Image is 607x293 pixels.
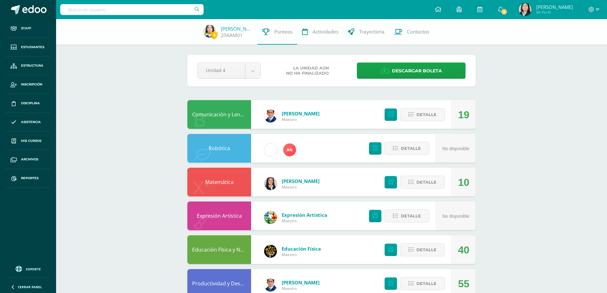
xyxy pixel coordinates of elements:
[282,184,320,190] span: Maestro
[21,176,39,181] span: Reportes
[297,19,343,45] a: Actividades
[264,211,277,224] img: 159e24a6ecedfdf8f489544946a573f0.png
[264,279,277,291] img: 059ccfba660c78d33e1d6e9d5a6a4bb6.png
[357,62,466,79] a: Descargar boleta
[206,63,237,78] span: Unidad 4
[257,19,297,45] a: Punteos
[385,142,429,155] button: Detalle
[282,218,327,223] span: Maestro
[416,176,437,188] span: Detalle
[187,168,251,196] div: Matemática
[282,286,320,291] span: Maestro
[21,157,38,162] span: Archivos
[192,246,258,253] a: Educación Física y Natación
[286,66,329,76] span: La unidad aún no ha finalizado
[5,57,51,76] a: Estructura
[442,146,469,151] span: No disponible
[5,132,51,150] a: Mis cursos
[282,110,320,117] a: [PERSON_NAME]
[282,212,327,218] a: Expresión Artística
[8,264,48,273] a: Soporte
[407,28,429,35] span: Contactos
[211,31,218,39] span: 0
[385,209,429,223] button: Detalle
[392,63,442,79] span: Descargar boleta
[264,110,277,122] img: 059ccfba660c78d33e1d6e9d5a6a4bb6.png
[21,120,41,125] span: Asistencia
[209,145,230,152] a: Robótica
[5,75,51,94] a: Inscripción
[26,267,41,271] span: Soporte
[197,212,242,219] a: Expresión Artística
[401,143,421,154] span: Detalle
[389,19,434,45] a: Contactos
[282,117,320,122] span: Maestro
[187,201,251,230] div: Expresión Artística
[416,244,437,256] span: Detalle
[400,277,445,290] button: Detalle
[192,111,261,118] a: Comunicación y Lenguaje L.1
[5,19,51,38] a: Staff
[359,28,385,35] span: Trayectoria
[458,168,469,197] div: 10
[283,143,296,156] img: 35a1f8cfe552b0525d1a6bbd90ff6c8c.png
[5,94,51,113] a: Disciplina
[5,38,51,57] a: Estudiantes
[187,134,251,163] div: Robótica
[282,178,320,184] a: [PERSON_NAME]
[264,177,277,190] img: b15e54589cdbd448c33dd63f135c9987.png
[400,176,445,189] button: Detalle
[282,245,321,252] a: Educación Física
[519,3,531,16] img: ab5b52e538c9069687ecb61632cf326d.png
[192,280,257,287] a: Productividad y Desarrollo
[442,214,469,219] span: No disponible
[416,109,437,121] span: Detalle
[21,101,40,106] span: Disciplina
[21,63,43,68] span: Estructura
[264,245,277,258] img: eda3c0d1caa5ac1a520cf0290d7c6ae4.png
[221,32,243,39] a: 25KAM01
[21,26,31,31] span: Staff
[21,138,41,143] span: Mis cursos
[400,243,445,256] button: Detalle
[5,150,51,169] a: Archivos
[221,26,253,32] a: [PERSON_NAME]
[264,143,277,156] img: cae4b36d6049cd6b8500bd0f72497672.png
[343,19,389,45] a: Trayectoria
[400,108,445,121] button: Detalle
[458,100,469,129] div: 19
[536,10,573,15] span: Mi Perfil
[60,4,204,15] input: Busca un usuario...
[5,113,51,132] a: Asistencia
[282,252,321,257] span: Maestro
[416,278,437,289] span: Detalle
[536,4,573,10] span: [PERSON_NAME]
[187,235,251,264] div: Educación Física y Natación
[187,100,251,129] div: Comunicación y Lenguaje L.1
[5,169,51,188] a: Reportes
[21,45,44,50] span: Estudiantes
[18,285,42,289] span: Cerrar panel
[501,8,508,15] span: 8
[203,25,216,38] img: 32a952b34fd18eab4aca0ff31f792241.png
[401,210,421,222] span: Detalle
[205,179,234,186] a: Matemática
[282,279,320,286] a: [PERSON_NAME]
[21,82,42,87] span: Inscripción
[198,63,260,78] a: Unidad 4
[313,28,338,35] span: Actividades
[274,28,293,35] span: Punteos
[458,236,469,264] div: 40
